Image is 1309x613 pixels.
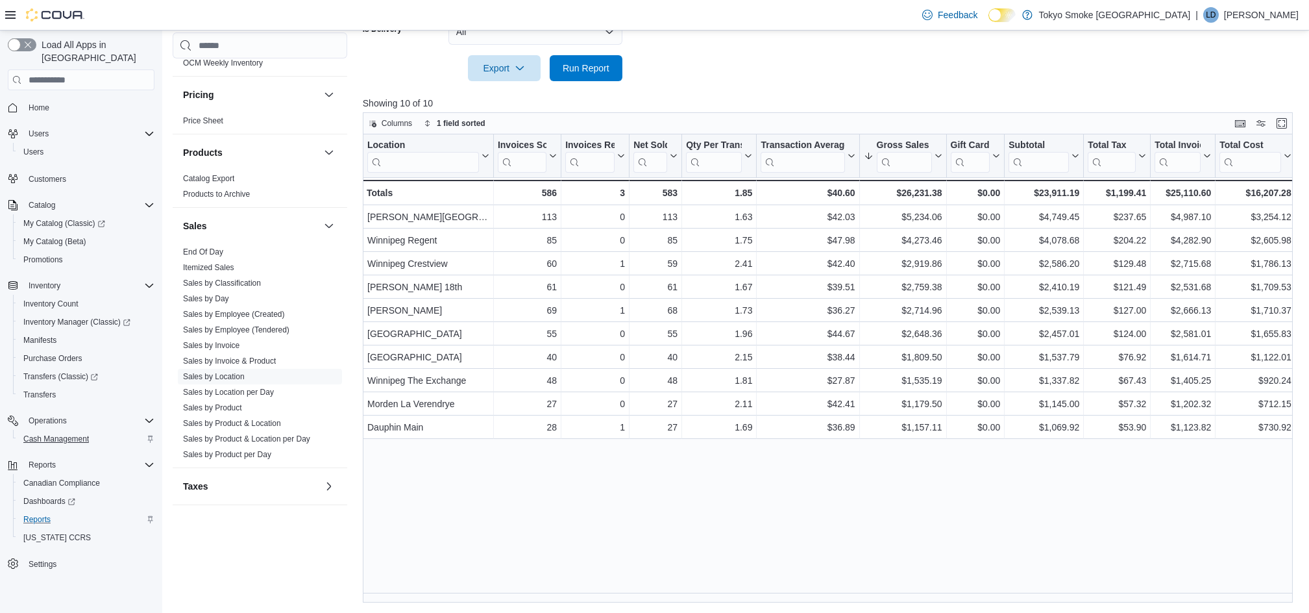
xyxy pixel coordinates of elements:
[23,171,71,187] a: Customers
[1088,185,1146,201] div: $1,199.41
[23,556,154,572] span: Settings
[565,349,625,365] div: 0
[686,209,752,225] div: 1.63
[13,349,160,368] button: Purchase Orders
[18,494,80,509] a: Dashboards
[36,38,154,64] span: Load All Apps in [GEOGRAPHIC_DATA]
[173,55,347,76] div: OCM
[1274,116,1290,131] button: Enter fullscreen
[18,144,49,160] a: Users
[18,234,154,249] span: My Catalog (Beta)
[23,335,56,345] span: Manifests
[563,62,609,75] span: Run Report
[13,295,160,313] button: Inventory Count
[18,387,61,403] a: Transfers
[23,126,154,142] span: Users
[565,256,625,271] div: 1
[565,140,615,173] div: Invoices Ref
[498,349,557,365] div: 40
[23,170,154,186] span: Customers
[3,98,160,117] button: Home
[633,140,667,152] div: Net Sold
[29,200,55,210] span: Catalog
[761,185,855,201] div: $40.60
[23,147,43,157] span: Users
[498,140,546,152] div: Invoices Sold
[498,185,557,201] div: 586
[633,209,678,225] div: 113
[1009,209,1079,225] div: $4,749.45
[863,349,942,365] div: $1,809.50
[23,413,72,429] button: Operations
[1219,209,1291,225] div: $3,254.12
[3,555,160,573] button: Settings
[367,140,489,173] button: Location
[863,209,942,225] div: $5,234.06
[183,174,234,183] a: Catalog Export
[183,279,261,288] a: Sales by Classification
[565,279,625,295] div: 0
[876,140,931,173] div: Gross Sales
[13,510,160,529] button: Reports
[633,373,678,388] div: 48
[23,100,55,116] a: Home
[950,209,1000,225] div: $0.00
[23,557,62,572] a: Settings
[18,296,154,312] span: Inventory Count
[761,140,844,152] div: Transaction Average
[29,281,60,291] span: Inventory
[633,256,678,271] div: 59
[183,357,276,366] a: Sales by Invoice & Product
[18,314,136,330] a: Inventory Manager (Classic)
[1155,326,1211,342] div: $2,581.01
[29,416,67,426] span: Operations
[1088,256,1146,271] div: $129.48
[565,140,615,152] div: Invoices Ref
[498,232,557,248] div: 85
[1155,232,1211,248] div: $4,282.90
[183,480,319,493] button: Taxes
[863,232,942,248] div: $4,273.46
[1088,326,1146,342] div: $124.00
[23,434,89,444] span: Cash Management
[1155,140,1201,173] div: Total Invoiced
[1219,303,1291,318] div: $1,710.37
[23,255,63,265] span: Promotions
[1219,256,1291,271] div: $1,786.13
[1219,279,1291,295] div: $1,709.53
[988,8,1016,22] input: Dark Mode
[761,326,855,342] div: $44.67
[761,140,844,173] div: Transaction Average
[1155,256,1211,271] div: $2,715.68
[565,232,625,248] div: 0
[686,140,742,173] div: Qty Per Transaction
[183,388,274,397] a: Sales by Location per Day
[23,236,86,247] span: My Catalog (Beta)
[23,457,61,473] button: Reports
[23,99,154,116] span: Home
[863,303,942,318] div: $2,714.96
[367,140,479,173] div: Location
[1206,7,1216,23] span: LD
[183,372,245,381] a: Sales by Location
[633,185,678,201] div: 583
[23,126,54,142] button: Users
[1009,140,1069,152] div: Subtotal
[863,326,942,342] div: $2,648.36
[1088,140,1136,152] div: Total Tax
[18,332,154,348] span: Manifests
[183,219,207,232] h3: Sales
[1203,7,1219,23] div: Liam Dickie
[18,216,154,231] span: My Catalog (Classic)
[876,140,931,152] div: Gross Sales
[321,479,337,494] button: Taxes
[863,185,942,201] div: $26,231.38
[18,475,154,491] span: Canadian Compliance
[183,341,239,350] a: Sales by Invoice
[173,244,347,468] div: Sales
[761,256,855,271] div: $42.40
[1009,256,1079,271] div: $2,586.20
[1088,349,1146,365] div: $76.92
[633,279,678,295] div: 61
[367,232,489,248] div: Winnipeg Regent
